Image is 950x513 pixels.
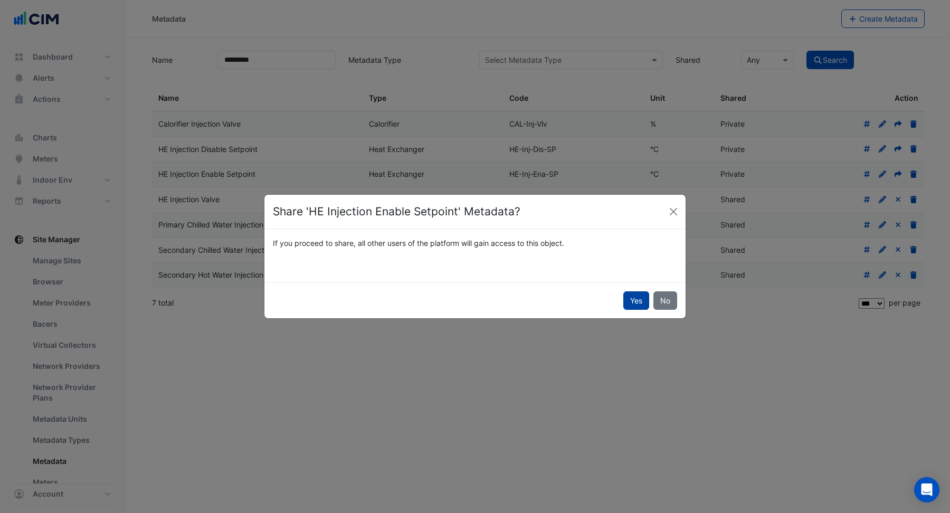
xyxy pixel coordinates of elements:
[666,204,681,220] button: Close
[623,291,649,310] button: Yes
[653,291,677,310] button: No
[914,477,939,502] div: Open Intercom Messenger
[267,237,683,249] div: If you proceed to share, all other users of the platform will gain access to this object.
[273,203,520,220] h4: Share 'HE Injection Enable Setpoint' Metadata?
